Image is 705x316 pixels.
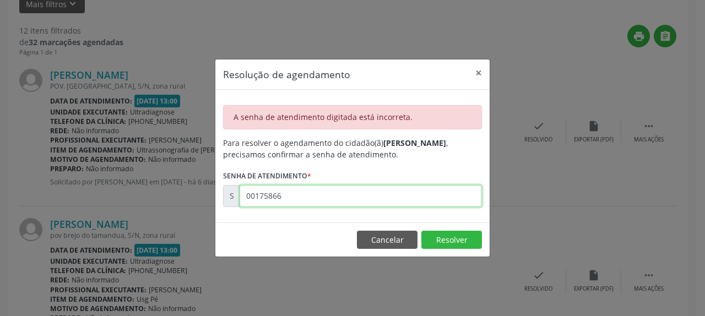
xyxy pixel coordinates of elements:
[383,138,446,148] b: [PERSON_NAME]
[223,137,482,160] div: Para resolver o agendamento do cidadão(ã) , precisamos confirmar a senha de atendimento.
[223,185,240,207] div: S
[223,168,311,185] label: Senha de atendimento
[357,231,417,249] button: Cancelar
[223,105,482,129] div: A senha de atendimento digitada está incorreta.
[421,231,482,249] button: Resolver
[223,67,350,81] h5: Resolução de agendamento
[468,59,490,86] button: Close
